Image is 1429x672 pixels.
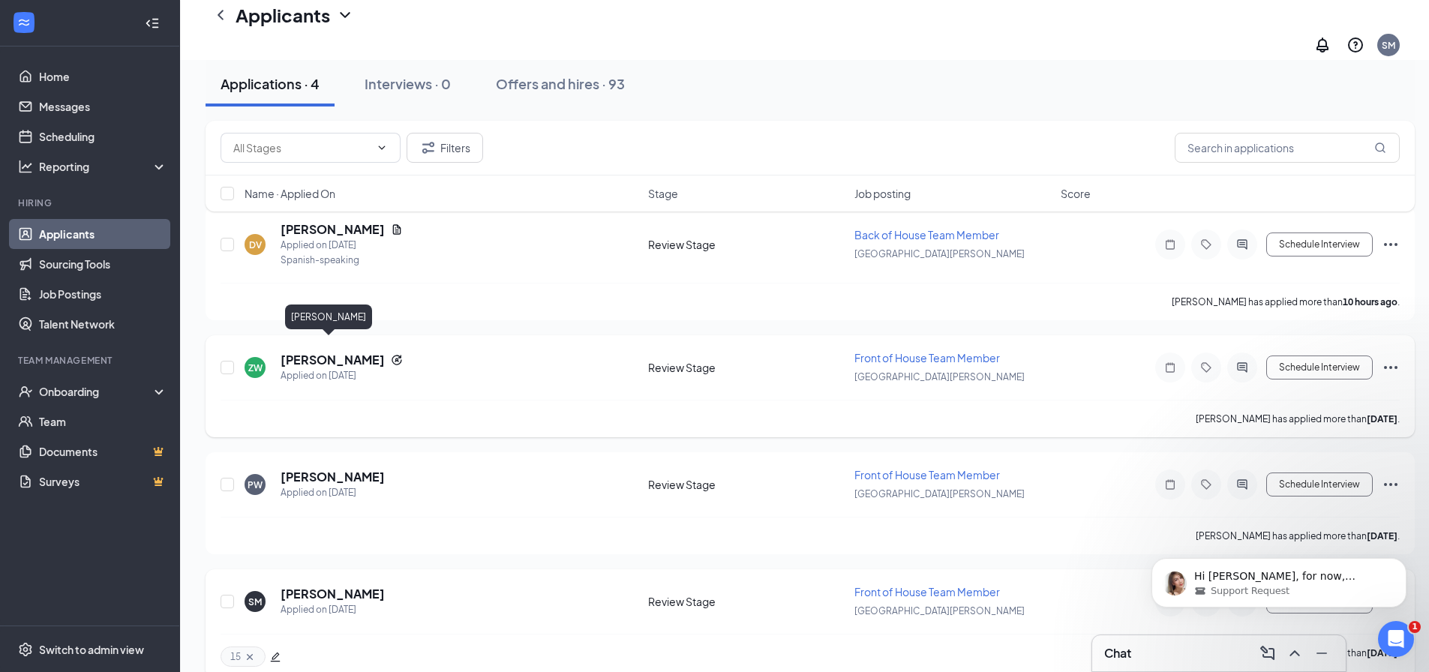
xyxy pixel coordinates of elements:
[376,142,388,154] svg: ChevronDown
[1367,413,1397,424] b: [DATE]
[854,468,1000,481] span: Front of House Team Member
[39,219,167,249] a: Applicants
[285,304,372,329] div: [PERSON_NAME]
[1382,358,1400,376] svg: Ellipses
[39,61,167,91] a: Home
[245,186,335,201] span: Name · Applied On
[1266,232,1373,256] button: Schedule Interview
[18,642,33,657] svg: Settings
[39,642,144,657] div: Switch to admin view
[1266,355,1373,379] button: Schedule Interview
[1382,235,1400,253] svg: Ellipses
[270,652,281,662] span: edit
[145,16,160,31] svg: Collapse
[1256,641,1280,665] button: ComposeMessage
[236,2,330,28] h1: Applicants
[1266,472,1373,496] button: Schedule Interview
[1346,36,1364,54] svg: QuestionInfo
[1310,641,1334,665] button: Minimize
[648,477,845,492] div: Review Stage
[1161,478,1179,490] svg: Note
[1161,361,1179,373] svg: Note
[391,354,403,366] svg: Reapply
[1374,142,1386,154] svg: MagnifyingGlass
[221,74,320,93] div: Applications · 4
[854,371,1025,382] span: [GEOGRAPHIC_DATA][PERSON_NAME]
[648,186,678,201] span: Stage
[1286,644,1304,662] svg: ChevronUp
[648,360,845,375] div: Review Stage
[39,121,167,151] a: Scheduling
[39,466,167,496] a: SurveysCrown
[248,361,263,374] div: ZW
[281,221,385,238] h5: [PERSON_NAME]
[854,488,1025,499] span: [GEOGRAPHIC_DATA][PERSON_NAME]
[1343,296,1397,307] b: 10 hours ago
[1382,39,1395,52] div: SM
[1196,412,1400,425] p: [PERSON_NAME] has applied more than .
[1313,36,1331,54] svg: Notifications
[18,354,164,367] div: Team Management
[18,159,33,174] svg: Analysis
[281,368,403,383] div: Applied on [DATE]
[281,586,385,602] h5: [PERSON_NAME]
[1313,644,1331,662] svg: Minimize
[1197,478,1215,490] svg: Tag
[39,279,167,309] a: Job Postings
[248,478,263,491] div: PW
[391,223,403,235] svg: Document
[648,594,845,609] div: Review Stage
[1259,644,1277,662] svg: ComposeMessage
[1233,478,1251,490] svg: ActiveChat
[1161,238,1179,250] svg: Note
[281,602,385,617] div: Applied on [DATE]
[281,469,385,485] h5: [PERSON_NAME]
[407,133,483,163] button: Filter Filters
[244,651,256,663] svg: Cross
[212,6,230,24] svg: ChevronLeft
[854,228,999,241] span: Back of House Team Member
[1283,641,1307,665] button: ChevronUp
[39,406,167,436] a: Team
[419,139,437,157] svg: Filter
[39,436,167,466] a: DocumentsCrown
[1197,238,1215,250] svg: Tag
[1233,238,1251,250] svg: ActiveChat
[648,237,845,252] div: Review Stage
[1378,621,1414,657] iframe: Intercom live chat
[39,384,155,399] div: Onboarding
[39,91,167,121] a: Messages
[18,384,33,399] svg: UserCheck
[1409,621,1421,633] span: 1
[249,238,262,251] div: DV
[1382,475,1400,493] svg: Ellipses
[233,139,370,156] input: All Stages
[230,650,241,663] span: 15
[854,585,1000,598] span: Front of House Team Member
[854,248,1025,259] span: [GEOGRAPHIC_DATA][PERSON_NAME]
[854,605,1025,616] span: [GEOGRAPHIC_DATA][PERSON_NAME]
[18,196,164,209] div: Hiring
[281,485,385,500] div: Applied on [DATE]
[281,253,403,268] div: Spanish-speaking
[496,74,625,93] div: Offers and hires · 93
[39,249,167,279] a: Sourcing Tools
[17,15,32,30] svg: WorkstreamLogo
[39,309,167,339] a: Talent Network
[1197,361,1215,373] svg: Tag
[1104,645,1131,661] h3: Chat
[365,74,451,93] div: Interviews · 0
[1367,647,1397,658] b: [DATE]
[248,595,262,608] div: SM
[854,351,1000,364] span: Front of House Team Member
[336,6,354,24] svg: ChevronDown
[281,238,403,253] div: Applied on [DATE]
[39,159,168,174] div: Reporting
[281,352,385,368] h5: [PERSON_NAME]
[1129,526,1429,631] iframe: Intercom notifications message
